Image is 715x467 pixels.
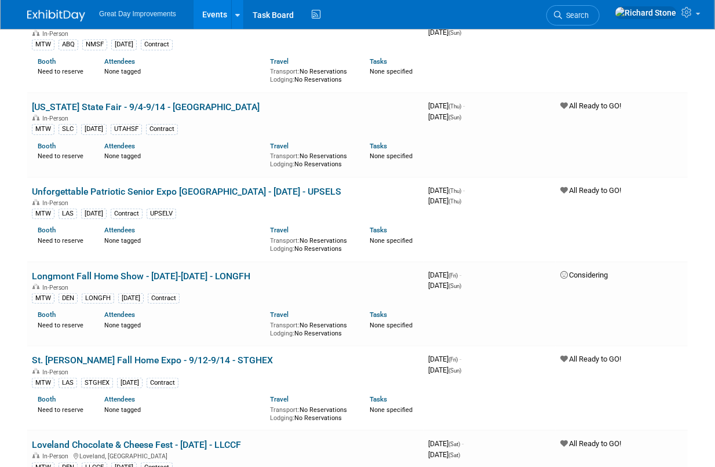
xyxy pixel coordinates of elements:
div: Need to reserve [38,65,87,76]
div: None tagged [104,404,262,414]
div: None tagged [104,319,262,330]
a: [US_STATE] State Fair - 9/4-9/14 - [GEOGRAPHIC_DATA] [32,101,260,112]
span: Lodging: [270,160,294,168]
span: None specified [370,152,413,160]
span: In-Person [42,453,72,460]
span: [DATE] [428,112,461,121]
div: No Reservations No Reservations [270,150,352,168]
a: Travel [270,311,289,319]
span: - [462,439,464,448]
a: Attendees [104,311,135,319]
img: In-Person Event [32,30,39,36]
span: (Sun) [448,114,461,121]
div: DEN [59,293,78,304]
span: - [459,271,461,279]
a: Booth [38,142,56,150]
div: Need to reserve [38,150,87,160]
div: Loveland, [GEOGRAPHIC_DATA] [32,451,419,460]
span: (Fri) [448,272,458,279]
span: [DATE] [428,281,461,290]
span: Transport: [270,406,300,414]
div: No Reservations No Reservations [270,235,352,253]
span: (Sat) [448,452,460,458]
img: Richard Stone [615,6,677,19]
a: Tasks [370,226,387,234]
div: Contract [141,39,173,50]
span: None specified [370,68,413,75]
span: In-Person [42,369,72,376]
img: In-Person Event [32,199,39,205]
span: Great Day Improvements [99,10,176,18]
a: Booth [38,395,56,403]
div: None tagged [104,235,262,245]
span: (Thu) [448,188,461,194]
span: Lodging: [270,330,294,337]
a: Booth [38,311,56,319]
img: In-Person Event [32,284,39,290]
div: Contract [147,378,178,388]
span: [DATE] [428,450,460,459]
div: Contract [146,124,178,134]
span: - [459,355,461,363]
div: Need to reserve [38,319,87,330]
div: [DATE] [118,293,144,304]
div: ABQ [59,39,78,50]
div: LAS [59,378,77,388]
span: (Sun) [448,30,461,36]
span: (Sun) [448,367,461,374]
div: LAS [59,209,77,219]
a: Travel [270,395,289,403]
span: (Thu) [448,103,461,110]
span: All Ready to GO! [560,439,621,448]
span: In-Person [42,115,72,122]
span: [DATE] [428,355,461,363]
div: MTW [32,124,54,134]
div: SLC [59,124,77,134]
span: In-Person [42,284,72,291]
a: Search [546,5,600,25]
div: [DATE] [81,124,107,134]
div: Contract [148,293,180,304]
img: ExhibitDay [27,10,85,21]
a: Attendees [104,57,135,65]
span: Transport: [270,237,300,245]
span: Lodging: [270,76,294,83]
div: LONGFH [82,293,114,304]
a: Tasks [370,142,387,150]
a: Travel [270,57,289,65]
div: MTW [32,378,54,388]
img: In-Person Event [32,453,39,458]
a: Tasks [370,57,387,65]
span: None specified [370,237,413,245]
span: Lodging: [270,414,294,422]
span: Transport: [270,322,300,329]
span: All Ready to GO! [560,355,621,363]
span: All Ready to GO! [560,186,621,195]
span: [DATE] [428,186,465,195]
span: [DATE] [428,439,464,448]
span: Search [562,11,589,20]
span: [DATE] [428,101,465,110]
a: Travel [270,226,289,234]
img: In-Person Event [32,369,39,374]
span: [DATE] [428,28,461,37]
img: In-Person Event [32,115,39,121]
span: Transport: [270,152,300,160]
a: Attendees [104,226,135,234]
span: (Sun) [448,283,461,289]
a: Booth [38,226,56,234]
span: All Ready to GO! [560,101,621,110]
a: Attendees [104,395,135,403]
span: [DATE] [428,196,461,205]
span: [DATE] [428,271,461,279]
span: Transport: [270,68,300,75]
span: None specified [370,322,413,329]
a: Booth [38,57,56,65]
div: None tagged [104,65,262,76]
span: (Thu) [448,198,461,205]
div: [DATE] [117,378,143,388]
span: [DATE] [428,366,461,374]
span: None specified [370,406,413,414]
span: - [463,186,465,195]
div: MTW [32,209,54,219]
